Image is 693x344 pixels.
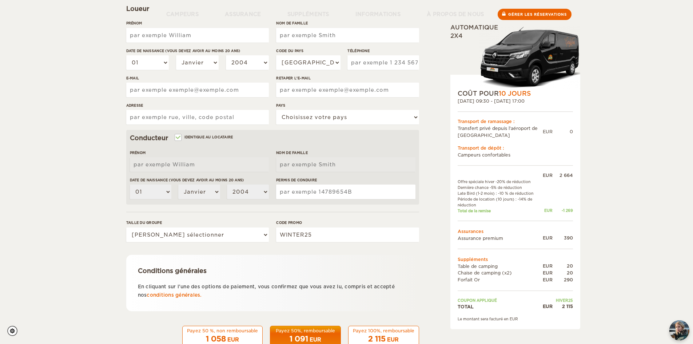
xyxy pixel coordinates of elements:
font: EUR [543,173,553,178]
font: Assurances [458,229,483,234]
font: Date de naissance (vous devez avoir au moins 20 ans) [130,178,244,182]
font: EUR [543,277,553,282]
font: EUR [543,129,553,134]
font: 0 [570,129,573,134]
font: En cliquant sur l'une des options de paiement, vous confirmez que vous avez lu, compris et accept... [138,284,395,298]
font: 2 115 [562,304,573,309]
font: Prénom [130,151,146,155]
input: Identique au locataire [175,136,180,141]
font: Code promo [276,221,302,225]
input: par exemple exemple@exemple.com [126,83,269,97]
font: 20 [567,270,573,276]
font: Chaise de camping (x2) [458,270,512,276]
font: Permis de conduire [276,178,317,182]
font: Conducteur [130,134,168,142]
font: 390 [564,235,573,241]
font: E-mail [126,76,139,80]
font: Pays [276,103,285,107]
font: Campeurs confortables [458,152,510,158]
input: par exemple Smith [276,28,419,43]
font: Date de naissance (vous devez avoir au moins 20 ans) [126,49,240,53]
font: Adresse [126,103,143,107]
font: Transport de ramassage : [458,119,515,124]
font: Conditions générales [138,267,207,274]
font: Transport de dépôt : [458,145,504,151]
font: Informations [355,11,401,17]
font: Forfait Or [458,277,480,283]
button: chat-button [669,320,689,340]
font: EUR [387,337,399,343]
font: Taille du groupe [126,221,162,225]
font: 1 091 [290,335,308,343]
input: par exemple 14789654B [276,185,415,199]
font: EUR [543,270,553,276]
a: Gérer les réservations [498,9,571,20]
font: Identique au locataire [184,135,233,139]
font: Période de location (10 jours) : -14% de réduction [458,197,532,207]
font: Payez 50%, remboursable [276,328,335,333]
font: Téléphone [347,49,369,53]
font: Transfert privé depuis l'aéroport de [GEOGRAPHIC_DATA] [458,126,538,138]
font: Le montant sera facturé en EUR [458,317,518,321]
img: Stuttur-m-c-logo-2.png [479,26,580,89]
font: Code du pays [276,49,303,53]
img: Freyja at Cozy Campers [669,320,689,340]
font: Total de la remise [458,209,491,213]
a: Paramètres des cookies [7,326,22,336]
font: Payez 50 %, non remboursable [187,328,258,333]
input: par exemple William [126,28,269,43]
font: Table de camping [458,264,498,269]
font: Assurance [225,11,261,17]
input: par exemple rue, ville, code postal [126,110,269,124]
font: EUR [227,337,239,343]
font: Dernière chance -5% de réduction [458,185,522,190]
font: 290 [564,277,573,282]
font: Campeurs [166,11,199,17]
font: EUR [543,263,553,269]
font: EUR [543,235,553,241]
font: 2 115 [368,335,386,343]
input: par exemple William [130,157,269,172]
font: Offre spéciale hiver -20% de réduction [458,179,531,184]
input: par exemple 1 234 567 890 [347,55,419,70]
font: Assurance premium [458,236,503,241]
font: Coupon appliqué [458,298,497,303]
font: 2x4 [450,32,462,39]
font: Late Bird (1-2 mois) : -10 % de réduction [458,191,534,195]
font: Suppléments [458,257,488,262]
font: -1 269 [562,208,573,213]
font: EUR [543,304,553,309]
font: Retaper l'e-mail [276,76,310,80]
font: Nom de famille [276,151,308,155]
input: par exemple exemple@exemple.com [276,83,419,97]
font: 2 664 [559,173,573,178]
font: EUR [544,208,553,213]
input: par exemple Smith [276,157,415,172]
font: 20 [567,263,573,269]
font: TOTAL [458,304,474,310]
font: Gérer les réservations [508,12,567,16]
font: COÛT POUR [458,90,499,97]
a: conditions générales. [147,292,202,298]
font: [DATE] 09:30 - [DATE] 17:00 [458,98,525,104]
font: 10 JOURS [499,90,531,97]
font: HIVER25 [556,298,573,303]
font: À propos de nous [427,11,484,17]
font: EUR [310,337,321,343]
font: Suppléments [287,11,329,17]
font: Automatique [450,24,498,31]
font: 1 058 [206,335,226,343]
font: Payez 100%, remboursable [353,328,414,333]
